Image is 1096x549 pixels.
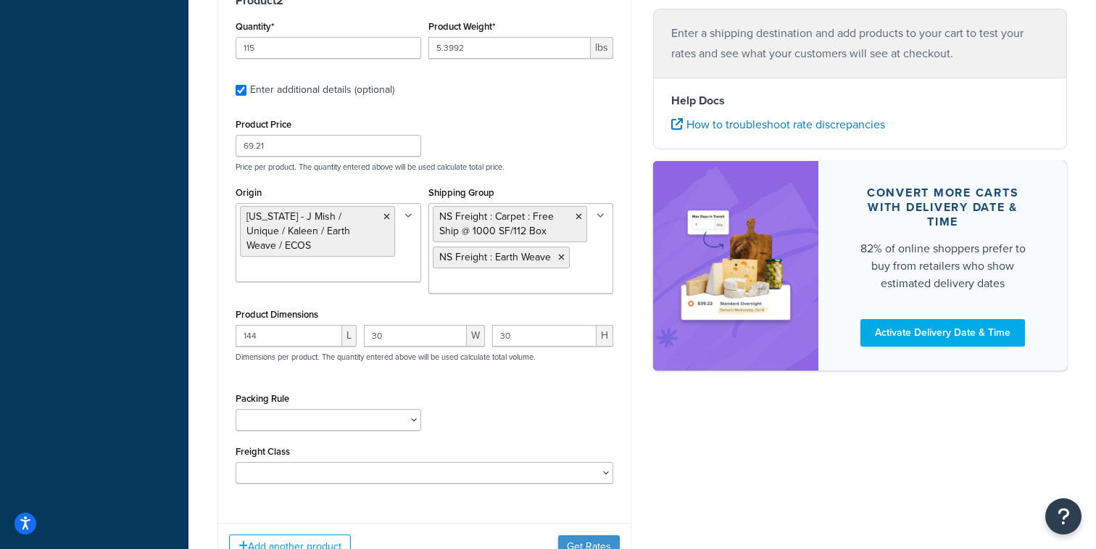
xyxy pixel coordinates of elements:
div: Enter additional details (optional) [250,80,394,100]
p: Dimensions per product. The quantity entered above will be used calculate total volume. [232,352,536,362]
label: Freight Class [236,446,290,457]
label: Product Dimensions [236,309,318,320]
input: Enter additional details (optional) [236,85,246,96]
button: Open Resource Center [1045,498,1082,534]
label: Origin [236,187,262,198]
a: Activate Delivery Date & Time [860,319,1025,347]
div: Convert more carts with delivery date & time [853,186,1032,229]
span: [US_STATE] - J Mish / Unique / Kaleen / Earth Weave / ECOS [246,209,350,253]
label: Product Weight* [428,21,495,32]
label: Shipping Group [428,187,494,198]
label: Packing Rule [236,393,289,404]
p: Enter a shipping destination and add products to your cart to test your rates and see what your c... [671,23,1049,64]
span: H [597,325,613,347]
div: 82% of online shoppers prefer to buy from retailers who show estimated delivery dates [853,240,1032,292]
span: NS Freight : Carpet : Free Ship @ 1000 SF/112 Box [439,209,554,239]
a: How to troubleshoot rate discrepancies [671,116,885,133]
label: Product Price [236,119,291,130]
input: 0 [236,37,421,59]
input: 0.00 [428,37,591,59]
span: W [467,325,485,347]
label: Quantity* [236,21,274,32]
img: feature-image-ddt-36eae7f7280da8017bfb280eaccd9c446f90b1fe08728e4019434db127062ab4.png [675,183,797,349]
span: NS Freight : Earth Weave [439,249,551,265]
h4: Help Docs [671,92,1049,110]
span: L [342,325,357,347]
p: Price per product. The quantity entered above will be used calculate total price. [232,162,617,172]
span: lbs [591,37,613,59]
